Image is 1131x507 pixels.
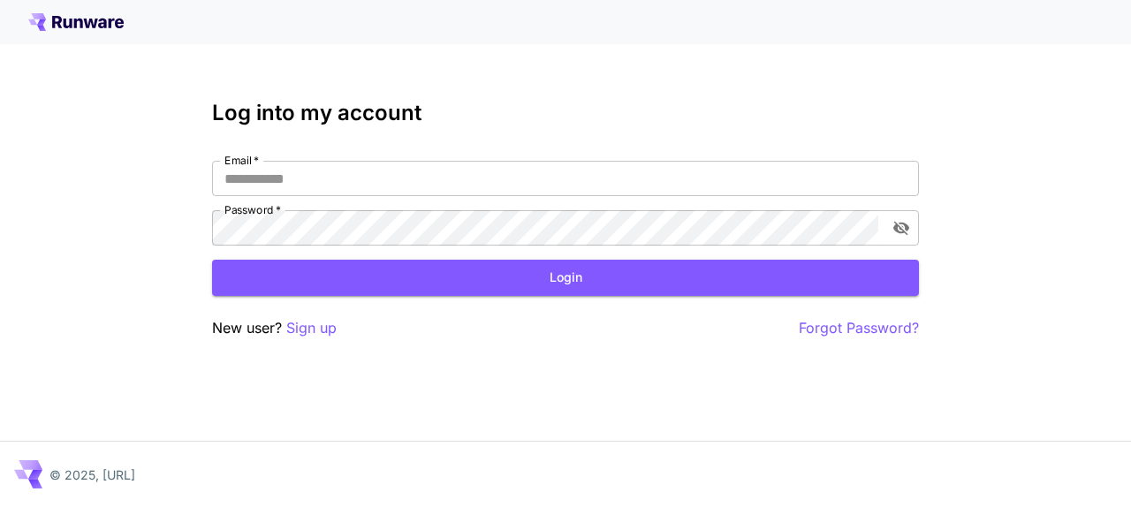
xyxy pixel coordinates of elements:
[799,317,919,339] button: Forgot Password?
[224,202,281,217] label: Password
[212,260,919,296] button: Login
[885,212,917,244] button: toggle password visibility
[212,317,337,339] p: New user?
[49,465,135,484] p: © 2025, [URL]
[224,153,259,168] label: Email
[286,317,337,339] button: Sign up
[212,101,919,125] h3: Log into my account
